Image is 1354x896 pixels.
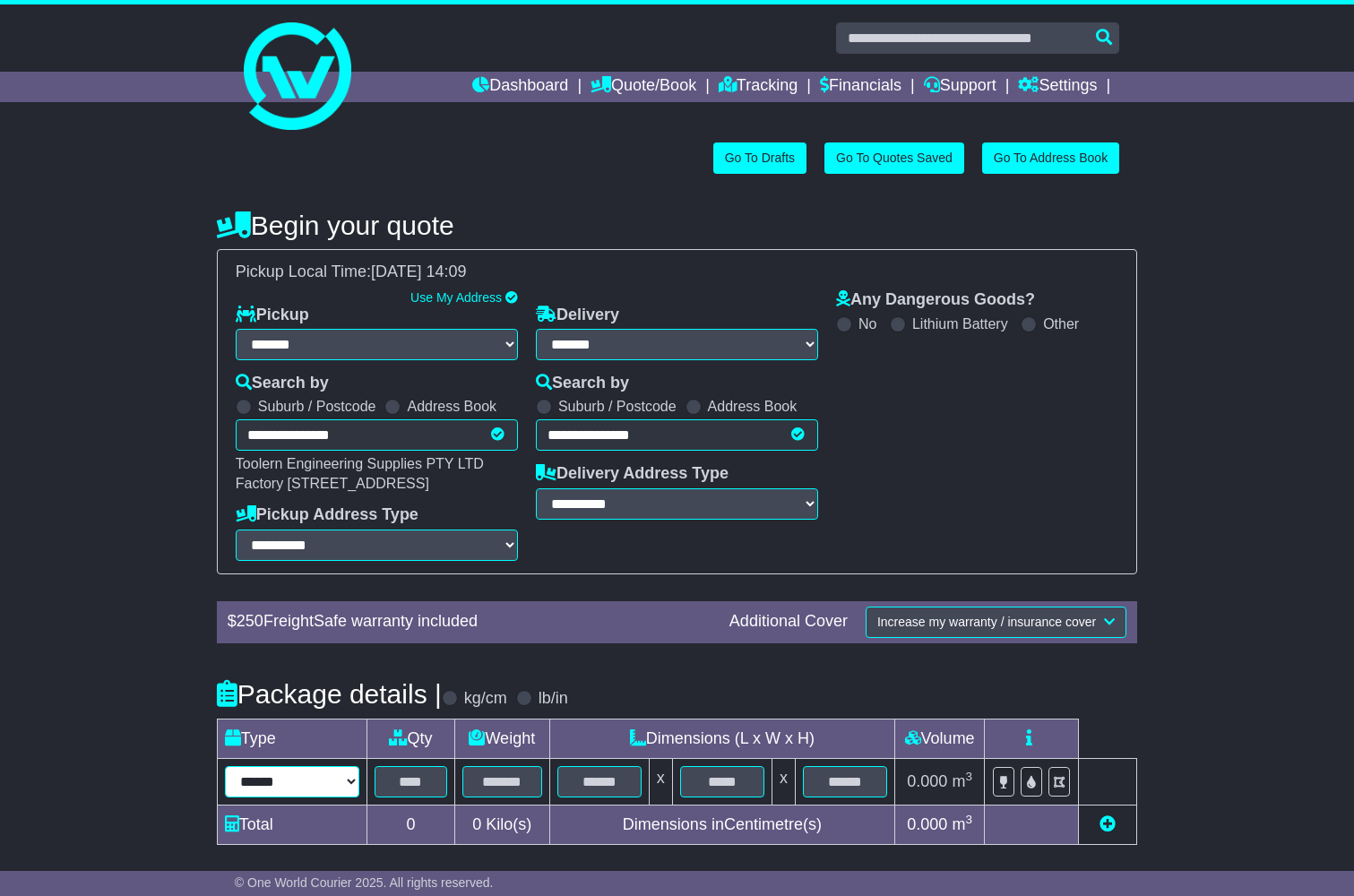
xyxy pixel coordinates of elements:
td: x [649,758,672,805]
a: Go To Drafts [713,142,806,174]
span: 0 [472,815,481,833]
sup: 3 [965,770,972,783]
span: 0.000 [907,815,947,833]
td: Qty [367,719,454,758]
label: Pickup Address Type [236,505,418,525]
label: Delivery [536,306,619,325]
a: Go To Address Book [982,142,1119,174]
a: Dashboard [472,72,568,102]
td: Dimensions in Centimetre(s) [549,805,894,844]
td: Kilo(s) [454,805,549,844]
label: Suburb / Postcode [258,398,376,415]
td: Weight [454,719,549,758]
h4: Package details | [217,679,442,709]
label: Delivery Address Type [536,464,729,484]
label: Any Dangerous Goods? [836,290,1035,310]
div: Additional Cover [720,612,857,632]
a: Tracking [719,72,798,102]
label: Search by [236,374,329,393]
td: x [772,758,795,805]
label: lb/in [539,689,568,709]
label: Other [1043,315,1079,332]
a: Add new item [1100,815,1116,833]
a: Go To Quotes Saved [824,142,964,174]
td: Type [217,719,367,758]
label: kg/cm [464,689,507,709]
td: Dimensions (L x W x H) [549,719,894,758]
a: Quote/Book [591,72,696,102]
span: Increase my warranty / insurance cover [877,615,1096,629]
label: Lithium Battery [912,315,1008,332]
label: Suburb / Postcode [558,398,677,415]
span: Factory [STREET_ADDRESS] [236,476,429,491]
span: Toolern Engineering Supplies PTY LTD [236,456,484,471]
a: Support [924,72,996,102]
label: Address Book [407,398,496,415]
span: 250 [237,612,263,630]
div: $ FreightSafe warranty included [219,612,720,632]
span: [DATE] 14:09 [371,263,467,280]
span: © One World Courier 2025. All rights reserved. [235,875,494,890]
label: Address Book [708,398,798,415]
td: Total [217,805,367,844]
span: m [952,815,972,833]
a: Use My Address [410,290,502,305]
label: Pickup [236,306,309,325]
label: No [858,315,876,332]
h4: Begin your quote [217,211,1137,240]
label: Search by [536,374,629,393]
a: Settings [1018,72,1097,102]
sup: 3 [965,813,972,826]
span: m [952,772,972,790]
a: Financials [820,72,901,102]
span: 0.000 [907,772,947,790]
button: Increase my warranty / insurance cover [866,607,1126,638]
div: Pickup Local Time: [227,263,1127,282]
td: Volume [895,719,985,758]
td: 0 [367,805,454,844]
